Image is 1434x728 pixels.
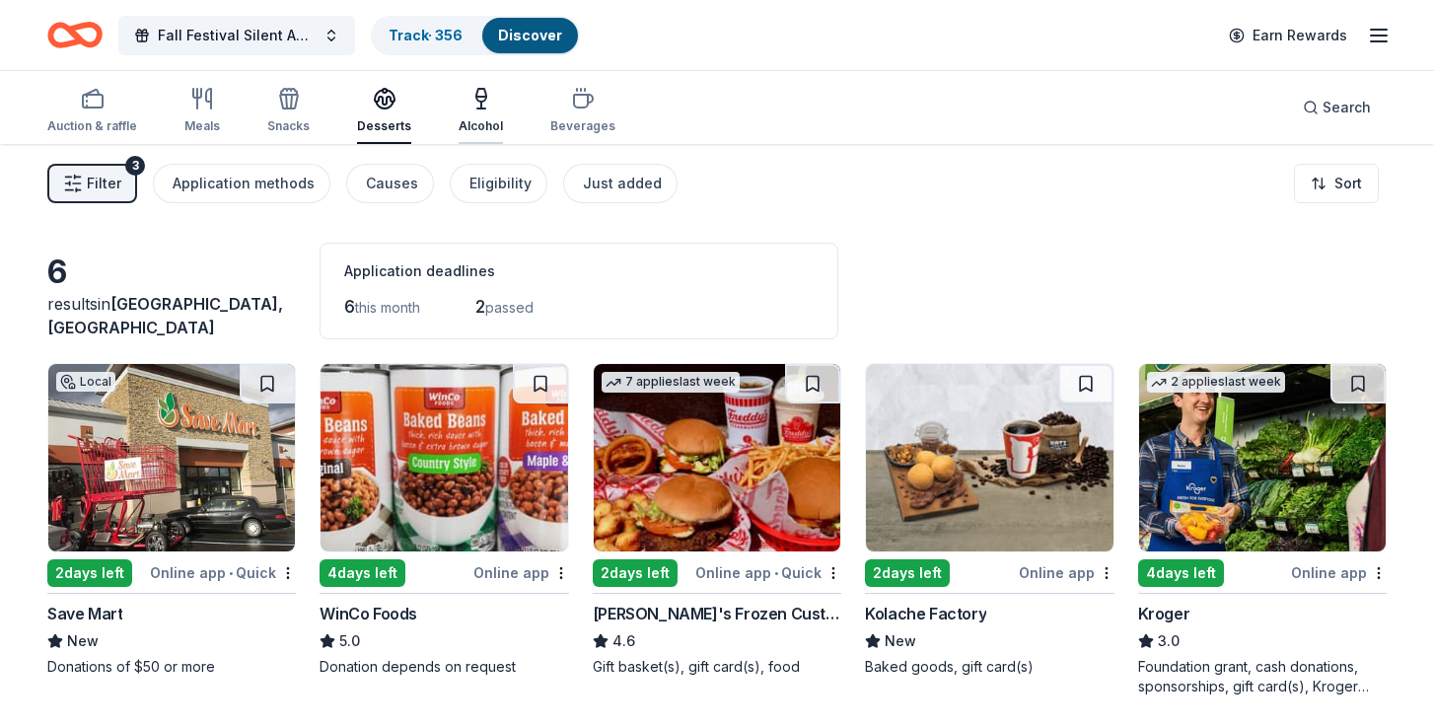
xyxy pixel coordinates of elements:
[583,172,662,195] div: Just added
[320,559,405,587] div: 4 days left
[346,164,434,203] button: Causes
[1139,364,1386,551] img: Image for Kroger
[593,657,841,677] div: Gift basket(s), gift card(s), food
[47,602,122,625] div: Save Mart
[357,79,411,144] button: Desserts
[47,294,283,337] span: in
[594,364,840,551] img: Image for Freddy's Frozen Custard & Steakburgers
[602,372,740,393] div: 7 applies last week
[485,299,534,316] span: passed
[229,565,233,581] span: •
[593,363,841,677] a: Image for Freddy's Frozen Custard & Steakburgers7 applieslast week2days leftOnline app•Quick[PERS...
[1138,363,1387,696] a: Image for Kroger2 applieslast week4days leftOnline appKroger3.0Foundation grant, cash donations, ...
[1147,372,1285,393] div: 2 applies last week
[865,602,986,625] div: Kolache Factory
[47,294,283,337] span: [GEOGRAPHIC_DATA], [GEOGRAPHIC_DATA]
[1138,602,1190,625] div: Kroger
[593,559,678,587] div: 2 days left
[695,560,841,585] div: Online app Quick
[355,299,420,316] span: this month
[67,629,99,653] span: New
[158,24,316,47] span: Fall Festival Silent Auction
[47,292,296,339] div: results
[321,364,567,551] img: Image for WinCo Foods
[1323,96,1371,119] span: Search
[774,565,778,581] span: •
[344,296,355,317] span: 6
[865,363,1113,677] a: Image for Kolache Factory2days leftOnline appKolache FactoryNewBaked goods, gift card(s)
[550,118,615,134] div: Beverages
[56,372,115,392] div: Local
[357,118,411,134] div: Desserts
[153,164,330,203] button: Application methods
[47,657,296,677] div: Donations of $50 or more
[48,364,295,551] img: Image for Save Mart
[498,27,562,43] a: Discover
[612,629,635,653] span: 4.6
[366,172,418,195] div: Causes
[267,118,310,134] div: Snacks
[87,172,121,195] span: Filter
[47,559,132,587] div: 2 days left
[1217,18,1359,53] a: Earn Rewards
[344,259,814,283] div: Application deadlines
[865,657,1113,677] div: Baked goods, gift card(s)
[47,253,296,292] div: 6
[47,363,296,677] a: Image for Save MartLocal2days leftOnline app•QuickSave MartNewDonations of $50 or more
[150,560,296,585] div: Online app Quick
[47,164,137,203] button: Filter3
[459,118,503,134] div: Alcohol
[118,16,355,55] button: Fall Festival Silent Auction
[865,559,950,587] div: 2 days left
[550,79,615,144] button: Beverages
[47,118,137,134] div: Auction & raffle
[184,79,220,144] button: Meals
[866,364,1112,551] img: Image for Kolache Factory
[320,602,417,625] div: WinCo Foods
[469,172,532,195] div: Eligibility
[125,156,145,176] div: 3
[459,79,503,144] button: Alcohol
[1019,560,1114,585] div: Online app
[1287,88,1387,127] button: Search
[1158,629,1180,653] span: 3.0
[885,629,916,653] span: New
[320,657,568,677] div: Donation depends on request
[267,79,310,144] button: Snacks
[184,118,220,134] div: Meals
[47,12,103,58] a: Home
[389,27,463,43] a: Track· 356
[563,164,678,203] button: Just added
[1334,172,1362,195] span: Sort
[339,629,360,653] span: 5.0
[450,164,547,203] button: Eligibility
[473,560,569,585] div: Online app
[593,602,841,625] div: [PERSON_NAME]'s Frozen Custard & Steakburgers
[475,296,485,317] span: 2
[173,172,315,195] div: Application methods
[1138,657,1387,696] div: Foundation grant, cash donations, sponsorships, gift card(s), Kroger products
[1291,560,1387,585] div: Online app
[1138,559,1224,587] div: 4 days left
[1294,164,1379,203] button: Sort
[47,79,137,144] button: Auction & raffle
[320,363,568,677] a: Image for WinCo Foods4days leftOnline appWinCo Foods5.0Donation depends on request
[371,16,580,55] button: Track· 356Discover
